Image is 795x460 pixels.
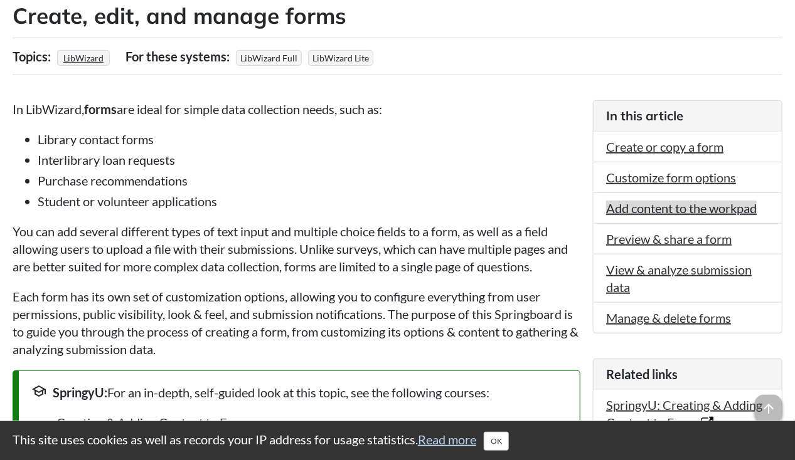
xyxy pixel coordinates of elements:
[84,102,117,117] strong: forms
[606,139,723,154] a: Create or copy a form
[125,44,233,68] div: For these systems:
[606,170,736,185] a: Customize form options
[606,201,757,216] a: Add content to the workpad
[38,172,580,189] li: Purchase recommendations
[755,395,782,422] span: arrow_upward
[61,49,105,67] a: LibWizard
[13,222,580,275] p: You can add several different types of text input and multiple choice fields to a form, as well a...
[236,50,302,66] span: LibWizard Full
[606,367,678,382] span: Related links
[38,151,580,169] li: Interlibrary loan requests
[13,44,54,68] div: Topics:
[31,384,46,399] span: school
[38,192,580,210] li: Student or volunteer applications
[13,288,580,358] p: Each form has its own set of customization options, allowing you to configure everything from use...
[606,310,731,325] a: Manage & delete forms
[56,415,253,430] a: Creating & Adding Content to Forms
[53,385,107,400] strong: SpringyU:
[308,50,373,66] span: LibWizard Lite
[606,397,762,430] a: SpringyU: Creating & Adding Content to Forms
[755,396,782,411] a: arrow_upward
[418,432,476,447] a: Read more
[13,100,580,118] p: In LibWizard, are ideal for simple data collection needs, such as:
[13,1,782,31] h2: Create, edit, and manage forms
[38,130,580,148] li: Library contact forms
[484,432,509,451] button: Close
[31,384,567,401] div: For an in-depth, self-guided look at this topic, see the following courses:
[606,107,769,125] h3: In this article
[606,262,752,295] a: View & analyze submission data
[606,231,732,246] a: Preview & share a form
